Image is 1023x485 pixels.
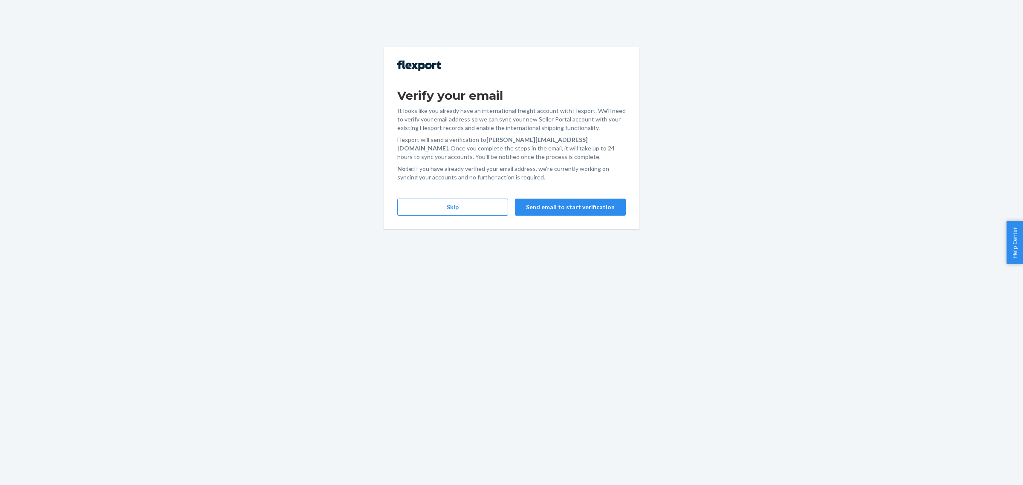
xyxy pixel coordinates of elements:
img: Flexport logo [397,61,441,71]
strong: Note: [397,165,414,172]
button: Send email to start verification [515,199,626,216]
p: If you have already verified your email address, we're currently working on syncing your accounts... [397,165,626,182]
button: Skip [397,199,508,216]
p: It looks like you already have an international freight account with Flexport. We'll need to veri... [397,107,626,132]
strong: [PERSON_NAME][EMAIL_ADDRESS][DOMAIN_NAME] [397,136,588,152]
p: Flexport will send a verification to . Once you complete the steps in the email, it will take up ... [397,136,626,161]
h1: Verify your email [397,88,626,103]
button: Help Center [1006,221,1023,264]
